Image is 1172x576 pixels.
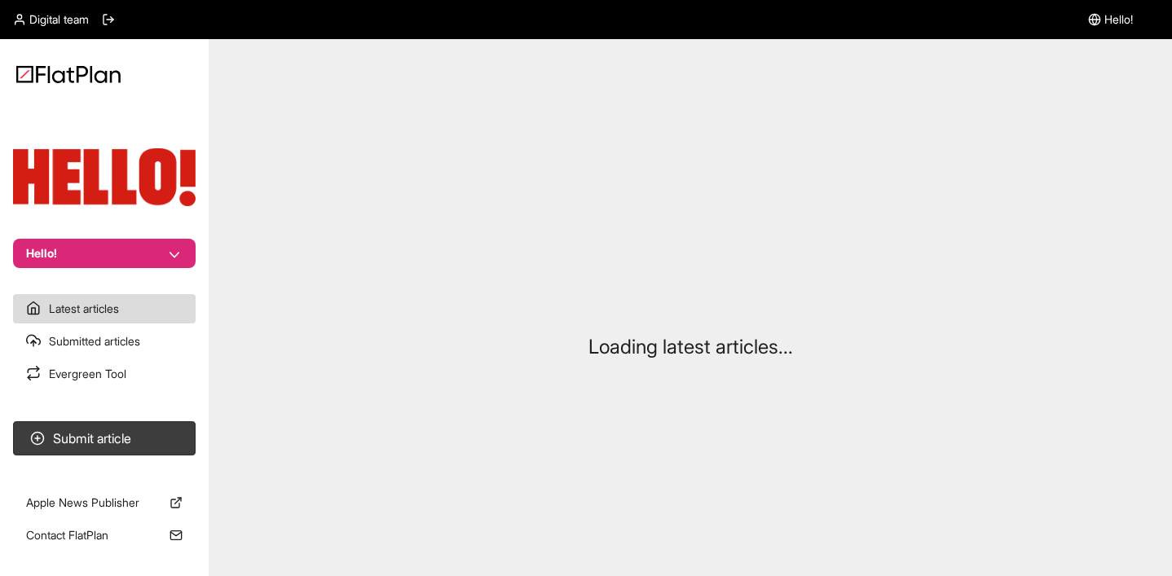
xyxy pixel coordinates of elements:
img: Logo [16,65,121,83]
a: Evergreen Tool [13,359,196,389]
button: Submit article [13,421,196,455]
a: Apple News Publisher [13,488,196,517]
span: Hello! [1104,11,1133,28]
a: Contact FlatPlan [13,521,196,550]
a: Submitted articles [13,327,196,356]
a: Latest articles [13,294,196,323]
span: Digital team [29,11,89,28]
a: Digital team [13,11,89,28]
p: Loading latest articles... [588,334,793,360]
img: Publication Logo [13,148,196,206]
button: Hello! [13,239,196,268]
